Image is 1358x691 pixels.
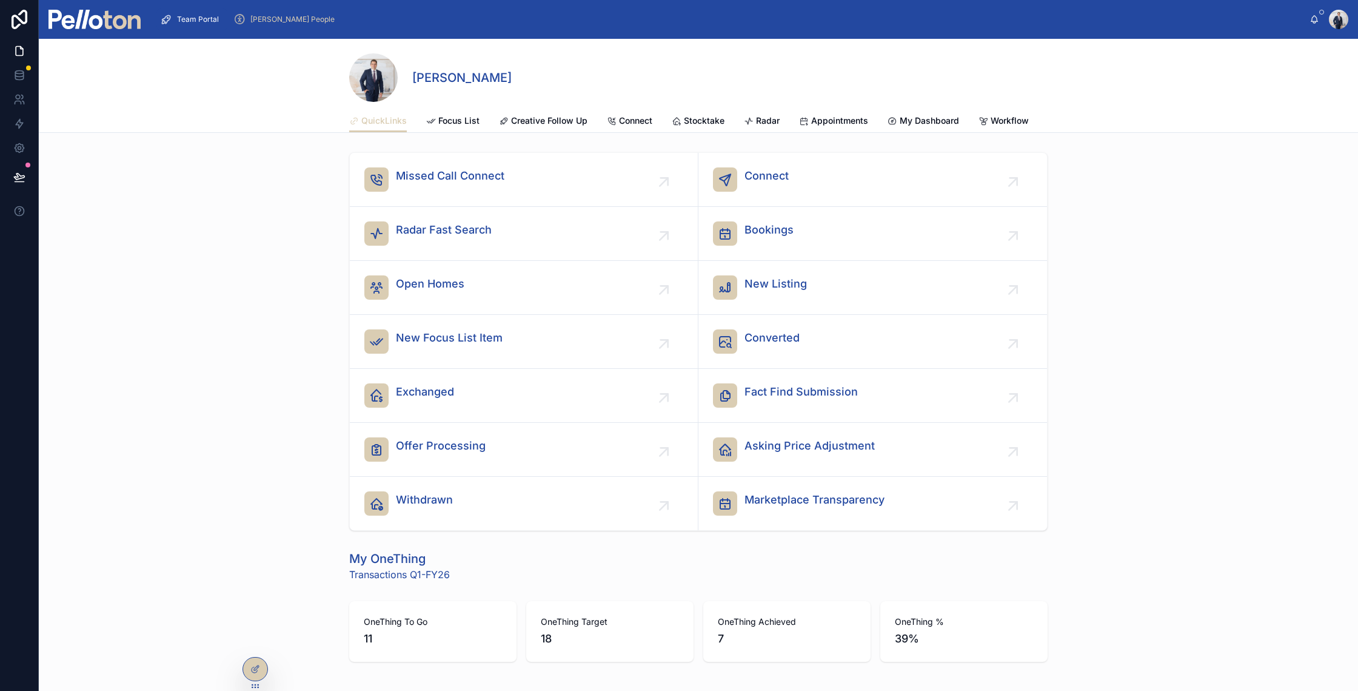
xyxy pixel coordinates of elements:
span: OneThing To Go [364,616,502,628]
span: Workflow [991,115,1029,127]
a: Missed Call Connect [350,153,698,207]
span: Exchanged [396,383,454,400]
a: Appointments [799,110,868,134]
span: Marketplace Transparency [744,491,885,508]
span: My Dashboard [900,115,959,127]
span: Open Homes [396,275,464,292]
span: OneThing Target [541,616,679,628]
span: QuickLinks [361,115,407,127]
a: Creative Follow Up [499,110,587,134]
a: Connect [698,153,1047,207]
span: Missed Call Connect [396,167,504,184]
span: Bookings [744,221,794,238]
span: [PERSON_NAME] People [250,15,335,24]
span: Offer Processing [396,437,486,454]
a: New Listing [698,261,1047,315]
a: QuickLinks [349,110,407,133]
span: 11 [364,630,502,647]
a: [PERSON_NAME] People [230,8,343,30]
span: 18 [541,630,679,647]
a: Fact Find Submission [698,369,1047,423]
div: scrollable content [150,6,1309,33]
span: 39% [895,630,1033,647]
span: Creative Follow Up [511,115,587,127]
span: Connect [744,167,789,184]
span: 7 [718,630,856,647]
a: Offer Processing [350,423,698,477]
a: New Focus List Item [350,315,698,369]
span: Asking Price Adjustment [744,437,875,454]
span: Radar [756,115,780,127]
span: Stocktake [684,115,724,127]
h1: My OneThing [349,550,450,567]
span: New Focus List Item [396,329,503,346]
span: Radar Fast Search [396,221,492,238]
a: Converted [698,315,1047,369]
span: Transactions Q1-FY26 [349,567,450,582]
a: Radar Fast Search [350,207,698,261]
a: My Dashboard [888,110,959,134]
a: Stocktake [672,110,724,134]
span: Team Portal [177,15,219,24]
a: Withdrawn [350,477,698,530]
span: Withdrawn [396,491,453,508]
a: Team Portal [156,8,227,30]
h1: [PERSON_NAME] [412,69,512,86]
a: Marketplace Transparency [698,477,1047,530]
span: Appointments [811,115,868,127]
span: Connect [619,115,652,127]
a: Asking Price Adjustment [698,423,1047,477]
a: Bookings [698,207,1047,261]
a: Open Homes [350,261,698,315]
span: OneThing Achieved [718,616,856,628]
span: Converted [744,329,800,346]
span: Fact Find Submission [744,383,858,400]
a: Workflow [978,110,1029,134]
a: Connect [607,110,652,134]
a: Radar [744,110,780,134]
a: Exchanged [350,369,698,423]
span: New Listing [744,275,807,292]
a: Focus List [426,110,480,134]
img: App logo [48,10,141,29]
span: OneThing % [895,616,1033,628]
span: Focus List [438,115,480,127]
